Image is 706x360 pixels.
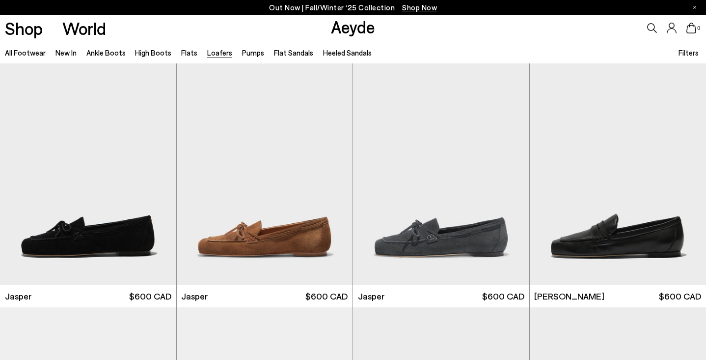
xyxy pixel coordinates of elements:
img: Jasper Moccasin Loafers [353,63,529,285]
a: All Footwear [5,48,46,57]
span: Jasper [181,290,208,302]
a: Heeled Sandals [323,48,372,57]
span: $600 CAD [482,290,524,302]
a: High Boots [135,48,171,57]
a: World [62,20,106,37]
a: Loafers [207,48,232,57]
a: Flat Sandals [274,48,313,57]
span: Jasper [358,290,384,302]
a: Aeyde [331,16,375,37]
span: Jasper [5,290,31,302]
a: Shop [5,20,43,37]
span: Navigate to /collections/new-in [402,3,437,12]
img: Jasper Moccasin Loafers [177,63,353,285]
span: 0 [696,26,701,31]
a: Flats [181,48,197,57]
span: $600 CAD [305,290,348,302]
a: Jasper $600 CAD [177,285,353,307]
a: 0 [686,23,696,33]
span: $600 CAD [129,290,171,302]
a: New In [55,48,77,57]
a: Jasper $600 CAD [353,285,529,307]
a: Pumps [242,48,264,57]
span: [PERSON_NAME] [534,290,604,302]
a: Ankle Boots [86,48,126,57]
p: Out Now | Fall/Winter ‘25 Collection [269,1,437,14]
span: $600 CAD [659,290,701,302]
span: Filters [679,48,699,57]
